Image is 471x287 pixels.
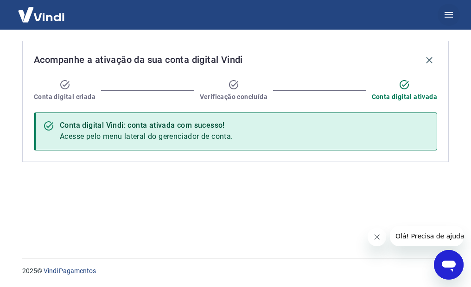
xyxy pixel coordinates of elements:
[22,266,449,276] p: 2025 ©
[60,132,233,141] span: Acesse pelo menu lateral do gerenciador de conta.
[44,267,96,275] a: Vindi Pagamentos
[434,250,464,280] iframe: Botão para abrir a janela de mensagens
[34,92,95,101] span: Conta digital criada
[368,228,386,246] iframe: Fechar mensagem
[11,0,71,29] img: Vindi
[200,92,267,101] span: Verificação concluída
[372,92,437,101] span: Conta digital ativada
[34,52,243,67] span: Acompanhe a ativação da sua conta digital Vindi
[60,120,233,131] div: Conta digital Vindi: conta ativada com sucesso!
[6,6,78,14] span: Olá! Precisa de ajuda?
[390,226,464,246] iframe: Mensagem da empresa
